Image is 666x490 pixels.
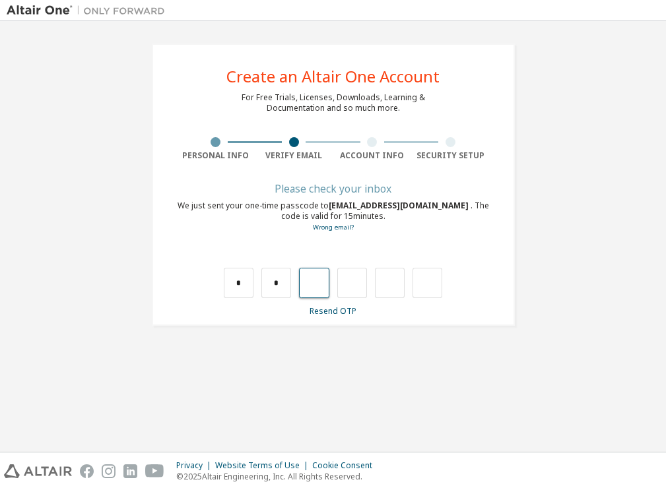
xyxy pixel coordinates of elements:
[7,4,172,17] img: Altair One
[102,464,116,478] img: instagram.svg
[123,464,137,478] img: linkedin.svg
[176,471,380,482] p: © 2025 Altair Engineering, Inc. All Rights Reserved.
[312,460,380,471] div: Cookie Consent
[329,200,471,211] span: [EMAIL_ADDRESS][DOMAIN_NAME]
[242,92,425,113] div: For Free Trials, Licenses, Downloads, Learning & Documentation and so much more.
[226,69,440,84] div: Create an Altair One Account
[145,464,164,478] img: youtube.svg
[4,464,72,478] img: altair_logo.svg
[176,460,215,471] div: Privacy
[177,200,490,233] div: We just sent your one-time passcode to . The code is valid for 15 minutes.
[177,150,255,161] div: Personal Info
[310,305,356,317] a: Resend OTP
[177,185,490,193] div: Please check your inbox
[411,150,490,161] div: Security Setup
[215,460,312,471] div: Website Terms of Use
[333,150,412,161] div: Account Info
[80,464,94,478] img: facebook.svg
[255,150,333,161] div: Verify Email
[313,223,354,231] a: Go back to the registration form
